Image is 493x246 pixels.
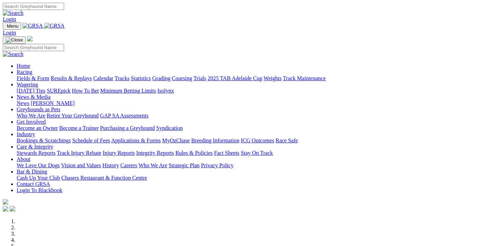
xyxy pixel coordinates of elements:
[57,150,101,156] a: Track Injury Rebate
[17,75,49,81] a: Fields & Form
[17,169,47,174] a: Bar & Dining
[283,75,326,81] a: Track Maintenance
[61,162,101,168] a: Vision and Values
[241,138,274,143] a: ICG Outcomes
[23,23,43,29] img: GRSA
[111,138,161,143] a: Applications & Forms
[214,150,239,156] a: Fact Sheets
[47,113,99,119] a: Retire Your Greyhound
[139,162,167,168] a: Who We Are
[17,125,58,131] a: Become an Owner
[72,138,110,143] a: Schedule of Fees
[17,100,29,106] a: News
[131,75,151,81] a: Statistics
[30,100,74,106] a: [PERSON_NAME]
[3,22,21,30] button: Toggle navigation
[17,138,71,143] a: Bookings & Scratchings
[172,75,192,81] a: Coursing
[10,206,15,211] img: twitter.svg
[136,150,174,156] a: Integrity Reports
[100,88,156,94] a: Minimum Betting Limits
[102,162,119,168] a: History
[44,23,65,29] img: GRSA
[201,162,234,168] a: Privacy Policy
[3,51,24,57] img: Search
[3,3,64,10] input: Search
[275,138,298,143] a: Race Safe
[17,150,55,156] a: Stewards Reports
[17,144,53,150] a: Care & Integrity
[264,75,282,81] a: Weights
[3,16,16,22] a: Login
[208,75,262,81] a: 2025 TAB Adelaide Cup
[3,206,8,211] img: facebook.svg
[59,125,99,131] a: Become a Trainer
[17,119,46,125] a: Get Involved
[191,138,239,143] a: Breeding Information
[241,150,273,156] a: Stay On Track
[17,88,45,94] a: [DATE] Tips
[156,125,183,131] a: Syndication
[169,162,200,168] a: Strategic Plan
[17,82,38,87] a: Wagering
[17,175,60,181] a: Cash Up Your Club
[51,75,92,81] a: Results & Replays
[17,138,490,144] div: Industry
[17,94,51,100] a: News & Media
[17,131,35,137] a: Industry
[17,175,490,181] div: Bar & Dining
[27,36,33,41] img: logo-grsa-white.png
[3,30,16,36] a: Login
[100,113,149,119] a: GAP SA Assessments
[17,162,60,168] a: We Love Our Dogs
[3,36,26,44] button: Toggle navigation
[193,75,206,81] a: Trials
[175,150,213,156] a: Rules & Policies
[61,175,147,181] a: Chasers Restaurant & Function Centre
[17,162,490,169] div: About
[17,156,30,162] a: About
[17,88,490,94] div: Wagering
[93,75,113,81] a: Calendar
[115,75,130,81] a: Tracks
[17,106,60,112] a: Greyhounds as Pets
[17,125,490,131] div: Get Involved
[103,150,135,156] a: Injury Reports
[17,63,30,69] a: Home
[3,44,64,51] input: Search
[17,187,62,193] a: Login To Blackbook
[7,23,18,29] span: Menu
[162,138,190,143] a: MyOzChase
[100,125,155,131] a: Purchasing a Greyhound
[157,88,174,94] a: Isolynx
[3,199,8,205] img: logo-grsa-white.png
[6,37,23,43] img: Close
[17,69,32,75] a: Racing
[17,181,50,187] a: Contact GRSA
[120,162,137,168] a: Careers
[17,150,490,156] div: Care & Integrity
[72,88,99,94] a: How To Bet
[47,88,70,94] a: SUREpick
[17,113,490,119] div: Greyhounds as Pets
[17,113,45,119] a: Who We Are
[3,10,24,16] img: Search
[17,75,490,82] div: Racing
[152,75,170,81] a: Grading
[17,100,490,106] div: News & Media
